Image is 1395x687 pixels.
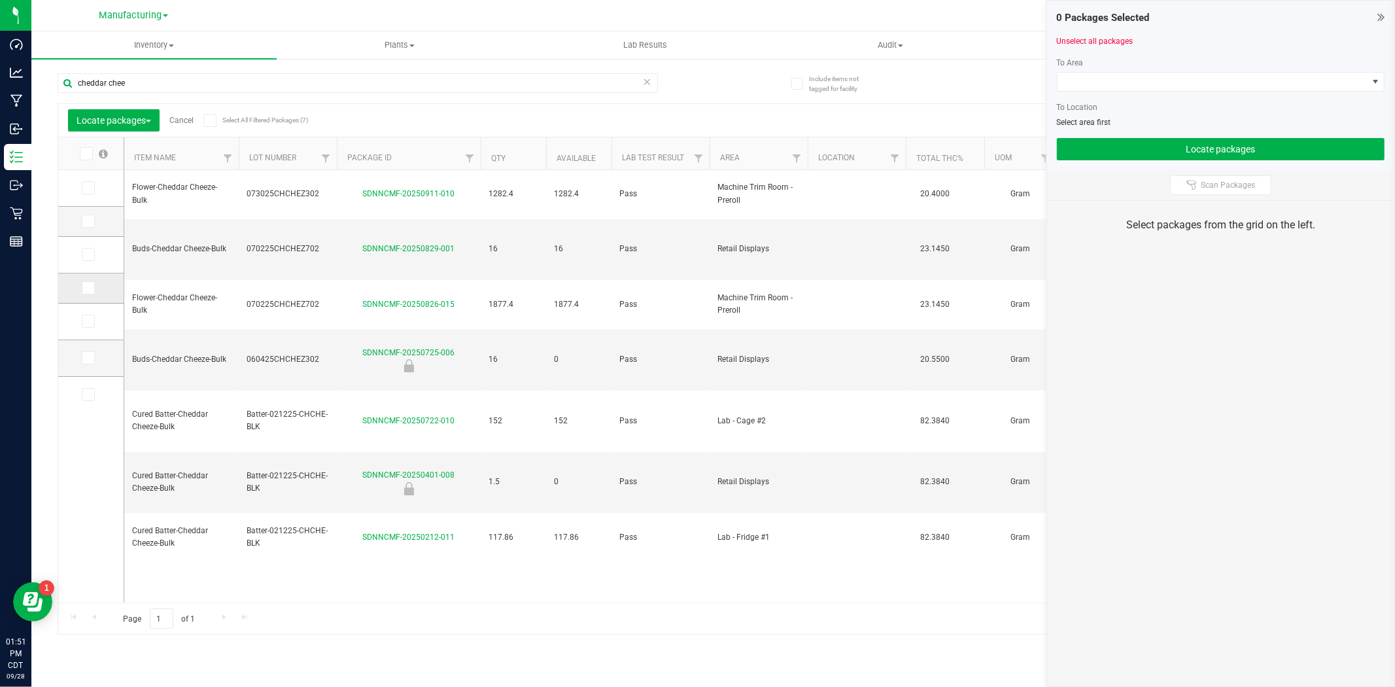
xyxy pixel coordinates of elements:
span: Gram [992,415,1048,427]
a: Package ID [347,153,392,162]
a: Plants [277,31,522,59]
span: Gram [992,188,1048,200]
span: 82.3840 [914,472,956,491]
span: Clear [643,73,652,90]
span: Lab - Cage #2 [717,415,800,427]
inline-svg: Inbound [10,122,23,135]
div: Quarantine Lock [335,359,483,372]
a: Unselect all packages [1057,37,1133,46]
inline-svg: Reports [10,235,23,248]
a: Total THC% [916,154,963,163]
span: Audit [768,39,1012,51]
span: Select all records on this page [99,149,108,158]
span: 23.1450 [914,239,956,258]
span: Inventory [31,39,277,51]
a: Filter [217,147,239,169]
span: Pass [619,415,702,427]
a: Filter [688,147,710,169]
span: Retail Displays [717,476,800,488]
inline-svg: Analytics [10,66,23,79]
a: Lab Test Result [622,153,684,162]
span: 1.5 [489,476,538,488]
span: 1877.4 [489,298,538,311]
span: Manufacturing [99,10,162,21]
span: Include items not tagged for facility [809,74,874,94]
span: 16 [554,243,604,255]
a: Filter [786,147,808,169]
span: To Location [1057,103,1098,112]
span: 117.86 [489,531,538,544]
div: Backstock [335,482,483,495]
a: SDNNCMF-20250911-010 [363,189,455,198]
span: 16 [489,243,538,255]
iframe: Resource center [13,582,52,622]
span: 20.5500 [914,350,956,369]
span: 1877.4 [554,298,604,311]
span: Gram [992,476,1048,488]
inline-svg: Retail [10,207,23,220]
span: 16 [489,353,538,366]
span: Batter-021225-CHCHE-BLK [247,408,329,433]
span: Pass [619,531,702,544]
a: Qty [491,154,506,163]
a: SDNNCMF-20250212-011 [363,533,455,542]
span: Pass [619,243,702,255]
span: Batter-021225-CHCHE-BLK [247,470,329,495]
span: Pass [619,353,702,366]
a: SDNNCMF-20250725-006 [363,348,455,357]
inline-svg: Dashboard [10,38,23,51]
span: Locate packages [77,115,151,126]
span: Gram [992,243,1048,255]
span: 070225CHCHEZ702 [247,298,329,311]
a: Available [557,154,596,163]
span: 0 [554,476,604,488]
span: 82.3840 [914,412,956,431]
span: Flower-Cheddar Cheeze-Bulk [132,292,231,317]
span: Retail Displays [717,243,800,255]
a: SDNNCMF-20250826-015 [363,300,455,309]
a: Cancel [169,116,194,125]
span: 20.4000 [914,185,956,203]
span: 0 [554,353,604,366]
p: 01:51 PM CDT [6,636,26,671]
span: 1282.4 [489,188,538,200]
inline-svg: Outbound [10,179,23,192]
a: Area [720,153,740,162]
a: Lot Number [249,153,296,162]
span: Plants [277,39,521,51]
span: 070225CHCHEZ702 [247,243,329,255]
span: Select All Filtered Packages (7) [222,116,288,124]
span: Gram [992,531,1048,544]
a: SDNNCMF-20250401-008 [363,470,455,480]
span: 23.1450 [914,295,956,314]
p: 09/28 [6,671,26,681]
input: 1 [150,608,173,629]
span: 152 [554,415,604,427]
span: Cured Batter-Cheddar Cheeze-Bulk [132,525,231,550]
span: Retail Displays [717,353,800,366]
a: SDNNCMF-20250722-010 [363,416,455,425]
button: Locate packages [68,109,160,132]
span: Pass [619,188,702,200]
span: 060425CHCHEZ302 [247,353,329,366]
span: Buds-Cheddar Cheeze-Bulk [132,353,231,366]
inline-svg: Inventory [10,150,23,164]
span: Lab - Fridge #1 [717,531,800,544]
span: Machine Trim Room - Preroll [717,292,800,317]
a: Item Name [134,153,176,162]
a: Inventory [31,31,277,59]
span: Machine Trim Room - Preroll [717,181,800,206]
span: Gram [992,353,1048,366]
input: Search Package ID, Item Name, SKU, Lot or Part Number... [58,73,658,93]
div: Select packages from the grid on the left. [1063,217,1378,233]
span: Select area first [1057,118,1111,127]
a: SDNNCMF-20250829-001 [363,244,455,253]
span: Buds-Cheddar Cheeze-Bulk [132,243,231,255]
a: Location [818,153,855,162]
inline-svg: Manufacturing [10,94,23,107]
span: Cured Batter-Cheddar Cheeze-Bulk [132,408,231,433]
a: Inventory Counts [1013,31,1258,59]
span: Lab Results [606,39,685,51]
a: Lab Results [523,31,768,59]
